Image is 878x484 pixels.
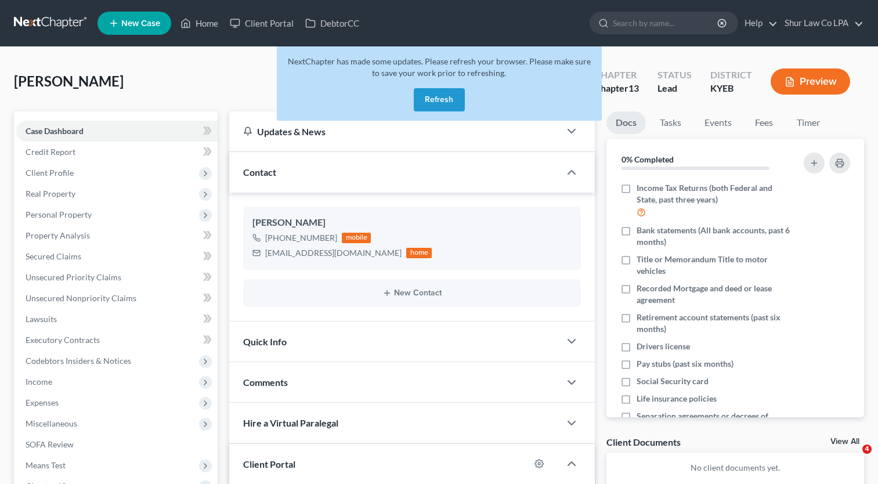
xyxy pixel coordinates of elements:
[26,398,59,407] span: Expenses
[637,225,790,248] span: Bank statements (All bank accounts, past 6 months)
[16,309,218,330] a: Lawsuits
[637,375,709,387] span: Social Security card
[26,210,92,219] span: Personal Property
[243,167,276,178] span: Contact
[16,246,218,267] a: Secured Claims
[710,68,752,82] div: District
[606,111,646,134] a: Docs
[637,341,690,352] span: Drivers license
[26,293,136,303] span: Unsecured Nonpriority Claims
[16,434,218,455] a: SOFA Review
[26,418,77,428] span: Miscellaneous
[606,436,681,448] div: Client Documents
[26,272,121,282] span: Unsecured Priority Claims
[26,126,84,136] span: Case Dashboard
[26,189,75,198] span: Real Property
[613,12,719,34] input: Search by name...
[243,458,295,469] span: Client Portal
[288,56,591,78] span: NextChapter has made some updates. Please refresh your browser. Please make sure to save your wor...
[243,125,546,138] div: Updates & News
[414,88,465,111] button: Refresh
[739,13,778,34] a: Help
[16,142,218,162] a: Credit Report
[657,68,692,82] div: Status
[26,377,52,387] span: Income
[594,68,639,82] div: Chapter
[16,225,218,246] a: Property Analysis
[26,356,131,366] span: Codebtors Insiders & Notices
[265,232,337,244] div: [PHONE_NUMBER]
[839,445,866,472] iframe: Intercom live chat
[746,111,783,134] a: Fees
[224,13,299,34] a: Client Portal
[342,233,371,243] div: mobile
[243,377,288,388] span: Comments
[637,182,790,205] span: Income Tax Returns (both Federal and State, past three years)
[787,111,829,134] a: Timer
[637,358,734,370] span: Pay stubs (past six months)
[26,460,66,470] span: Means Test
[26,168,74,178] span: Client Profile
[252,216,572,230] div: [PERSON_NAME]
[16,330,218,351] a: Executory Contracts
[637,254,790,277] span: Title or Memorandum Title to motor vehicles
[637,410,790,434] span: Separation agreements or decrees of divorces
[16,267,218,288] a: Unsecured Priority Claims
[637,312,790,335] span: Retirement account statements (past six months)
[121,19,160,28] span: New Case
[622,154,674,164] strong: 0% Completed
[26,147,75,157] span: Credit Report
[26,314,57,324] span: Lawsuits
[26,335,100,345] span: Executory Contracts
[862,445,872,454] span: 4
[657,82,692,95] div: Lead
[779,13,863,34] a: Shur Law Co LPA
[26,251,81,261] span: Secured Claims
[406,248,432,258] div: home
[710,82,752,95] div: KYEB
[252,288,572,298] button: New Contact
[14,73,124,89] span: [PERSON_NAME]
[175,13,224,34] a: Home
[26,230,90,240] span: Property Analysis
[265,247,402,259] div: [EMAIL_ADDRESS][DOMAIN_NAME]
[243,336,287,347] span: Quick Info
[616,462,855,474] p: No client documents yet.
[16,288,218,309] a: Unsecured Nonpriority Claims
[299,13,365,34] a: DebtorCC
[695,111,741,134] a: Events
[16,121,218,142] a: Case Dashboard
[830,438,859,446] a: View All
[651,111,691,134] a: Tasks
[243,417,338,428] span: Hire a Virtual Paralegal
[637,393,717,404] span: Life insurance policies
[637,283,790,306] span: Recorded Mortgage and deed or lease agreement
[26,439,74,449] span: SOFA Review
[628,82,639,93] span: 13
[771,68,850,95] button: Preview
[594,82,639,95] div: Chapter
